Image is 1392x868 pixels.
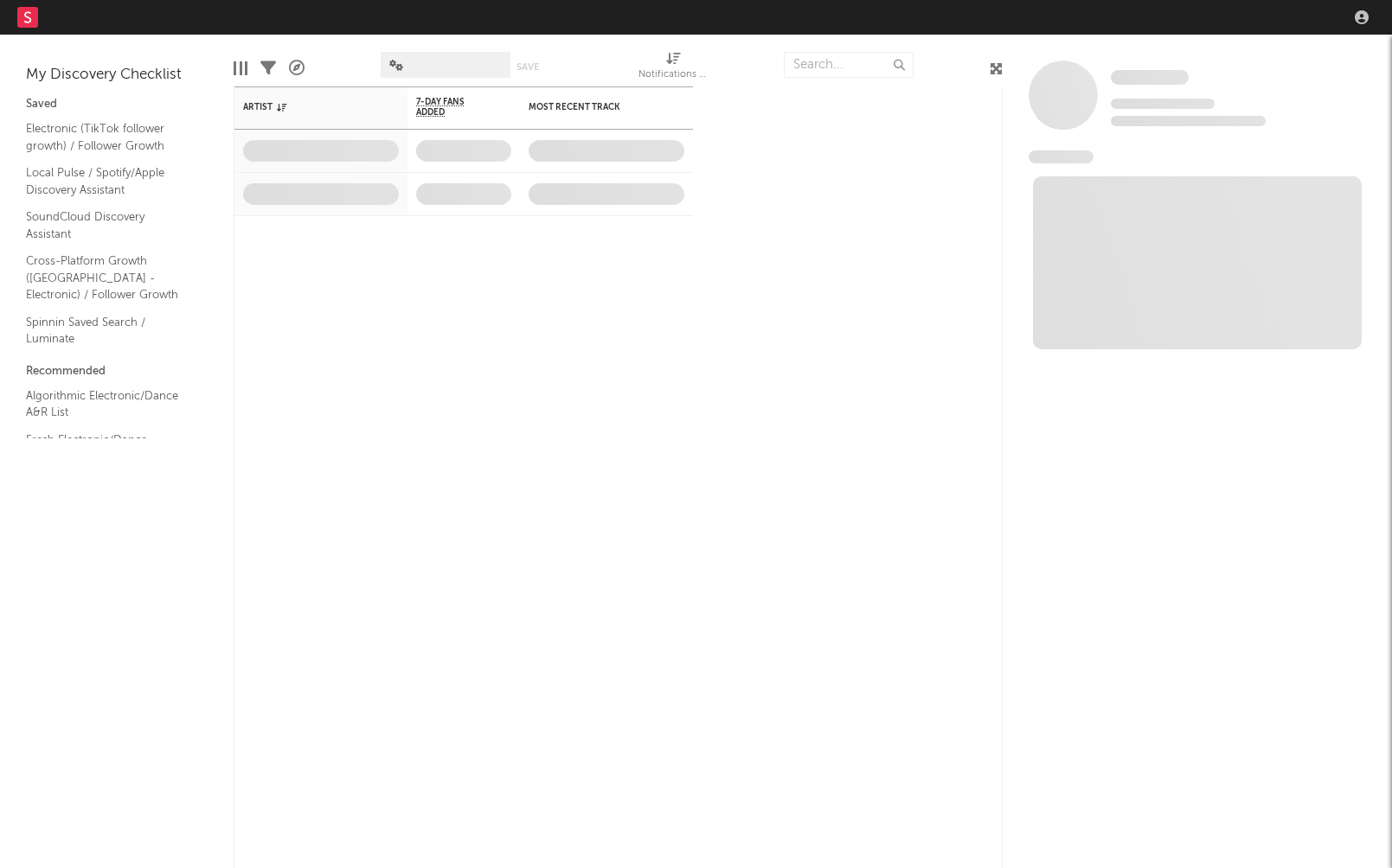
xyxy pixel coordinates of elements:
[234,43,247,93] div: Edit Columns
[1029,150,1094,163] span: News Feed
[1111,99,1215,109] span: Tracking Since: [DATE]
[1111,69,1189,86] a: Some Artist
[26,252,190,304] a: Cross-Platform Growth ([GEOGRAPHIC_DATA] - Electronic) / Follower Growth
[26,361,208,382] div: Recommended
[638,65,708,86] div: Notifications (Artist)
[416,97,485,118] span: 7-Day Fans Added
[1111,116,1266,126] span: 0 fans last week
[289,43,305,93] div: A&R Pipeline
[638,43,708,93] div: Notifications (Artist)
[26,119,190,155] a: Electronic (TikTok follower growth) / Follower Growth
[26,386,190,422] a: Algorithmic Electronic/Dance A&R List
[26,431,190,450] a: Fresh Electronic/Dance
[26,207,190,243] a: SoundCloud Discovery Assistant
[26,163,190,199] a: Local Pulse / Spotify/Apple Discovery Assistant
[243,102,373,112] div: Artist
[1111,70,1189,85] span: Some Artist
[26,65,208,86] div: My Discovery Checklist
[784,52,914,78] input: Search...
[529,102,658,112] div: Most Recent Track
[26,313,190,348] a: Spinnin Saved Search / Luminate
[260,43,276,93] div: Filters
[26,94,208,115] div: Saved
[516,62,539,72] button: Save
